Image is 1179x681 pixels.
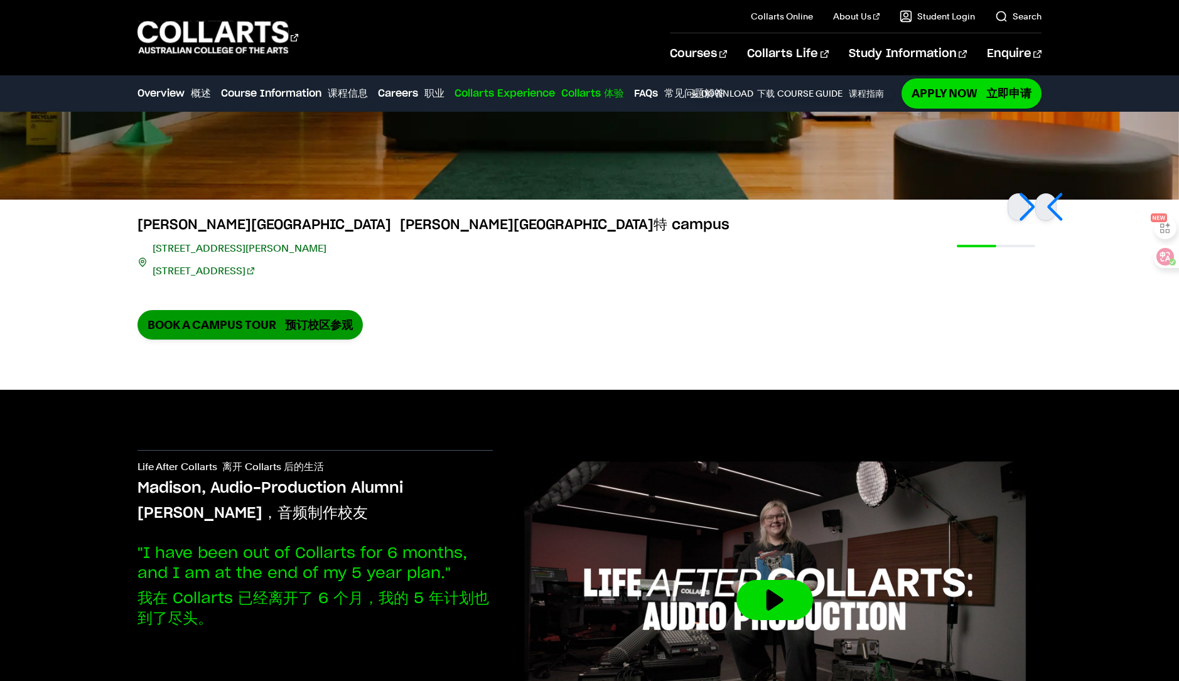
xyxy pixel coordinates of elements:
p: "I have been out of Collarts for 6 months, and I am at the end of my 5 year plan." [137,544,493,634]
a: Enquire [987,33,1042,75]
a: Study Information [849,33,967,75]
font: [PERSON_NAME]，音频制作校友 [137,506,368,521]
font: Collarts 体验 [561,88,624,99]
a: Search [995,10,1042,23]
a: FAQs 常见问题解答 [634,86,724,101]
a: Courses [670,33,727,75]
a: Book a Campus Tour 预订校区参观 [137,310,363,340]
a: Collarts Online [751,10,813,23]
a: Apply Now 立即申请 [902,78,1042,108]
font: 预订校区参观 [285,318,353,331]
font: 下载 [757,88,775,99]
font: 立即申请 [986,87,1031,100]
a: Overview 概述 [137,86,211,101]
font: 课程信息 [328,88,368,99]
font: 我在 Collarts 已经离开了 6 个月，我的 5 年计划也到了尽头。 [137,591,489,626]
a: Careers 职业 [378,86,444,101]
font: 离开 Collarts 后的生活 [222,461,324,473]
font: 课程指南 [849,88,884,99]
font: 概述 [191,88,211,99]
font: 职业 [424,88,444,99]
a: Download 下载Course Guide 课程指南 [690,88,894,99]
font: 常见问题解答 [664,88,724,99]
h3: Madison, Audio-Production Alumni [137,478,493,528]
a: About Us [833,10,880,23]
p: Life After Collarts [137,461,493,478]
h3: [PERSON_NAME][GEOGRAPHIC_DATA] [137,215,729,235]
a: [STREET_ADDRESS][PERSON_NAME][STREET_ADDRESS] [153,240,326,285]
a: Collarts Life [747,33,828,75]
span: Download [701,88,775,99]
a: Course Information 课程信息 [221,86,368,101]
a: Collarts Experience Collarts 体验 [455,86,624,101]
font: [STREET_ADDRESS] [153,265,245,277]
font: [PERSON_NAME][GEOGRAPHIC_DATA]特 campus [400,218,729,232]
div: Go to homepage [137,19,298,55]
a: Student Login [900,10,975,23]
